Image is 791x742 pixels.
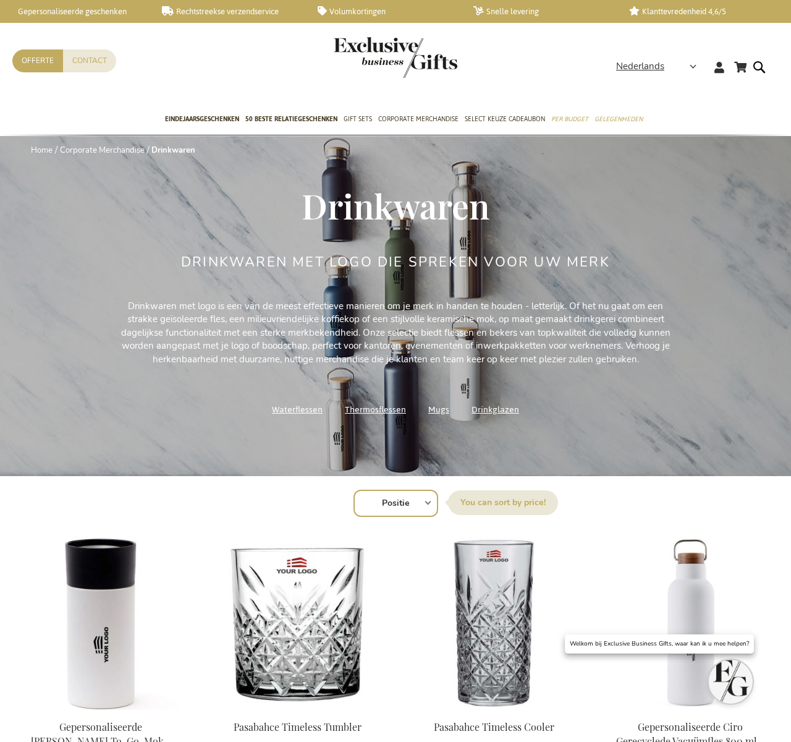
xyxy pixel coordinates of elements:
[272,401,323,418] a: Waterflessen
[465,113,545,126] span: Select Keuze Cadeaubon
[345,401,406,418] a: Thermosflessen
[594,113,643,126] span: Gelegenheden
[344,104,372,135] a: Gift Sets
[629,6,765,17] a: Klanttevredenheid 4,6/5
[209,537,386,710] img: Pasabahce Timeless Tumbler
[318,6,454,17] a: Volumkortingen
[245,113,337,126] span: 50 beste relatiegeschenken
[473,6,609,17] a: Snelle levering
[334,37,395,78] a: store logo
[6,6,142,17] a: Gepersonaliseerde geschenken
[378,104,459,135] a: Corporate Merchandise
[551,113,588,126] span: Per Budget
[602,537,779,710] img: Gepersonaliseerde Ciro Gerecyclede Vacuümfles 800 ml - Wit
[428,401,449,418] a: Mugs
[302,182,489,228] span: Drinkwaren
[60,145,145,156] a: Corporate Merchandise
[602,705,779,717] a: Gepersonaliseerde Ciro Gerecyclede Vacuümfles 800 ml - Wit
[12,537,189,710] img: Personalised Otis Thermo To-Go-Mug
[334,37,457,78] img: Exclusive Business gifts logo
[551,104,588,135] a: Per Budget
[405,537,582,710] img: Pasabahce Timeless Cooler
[616,59,664,74] span: Nederlands
[465,104,545,135] a: Select Keuze Cadeaubon
[165,104,239,135] a: Eindejaarsgeschenken
[472,401,519,418] a: Drinkglazen
[245,104,337,135] a: 50 beste relatiegeschenken
[209,705,386,717] a: Pasabahce Timeless Tumbler
[405,705,582,717] a: Pasabahce Timeless Cooler
[63,49,116,72] a: Contact
[151,145,195,156] strong: Drinkwaren
[31,145,53,156] a: Home
[162,6,298,17] a: Rechtstreekse verzendservice
[594,104,643,135] a: Gelegenheden
[12,49,63,72] a: Offerte
[117,300,674,366] p: Drinkwaren met logo is een van de meest effectieve manieren om je merk in handen te houden - lett...
[12,705,189,717] a: Personalised Otis Thermo To-Go-Mug
[234,720,362,733] a: Pasabahce Timeless Tumbler
[378,113,459,126] span: Corporate Merchandise
[165,113,239,126] span: Eindejaarsgeschenken
[181,255,610,270] h2: Drinkwaren Met Logo Die Spreken Voor Uw Merk
[344,113,372,126] span: Gift Sets
[448,490,558,515] label: Sorteer op
[434,720,554,733] a: Pasabahce Timeless Cooler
